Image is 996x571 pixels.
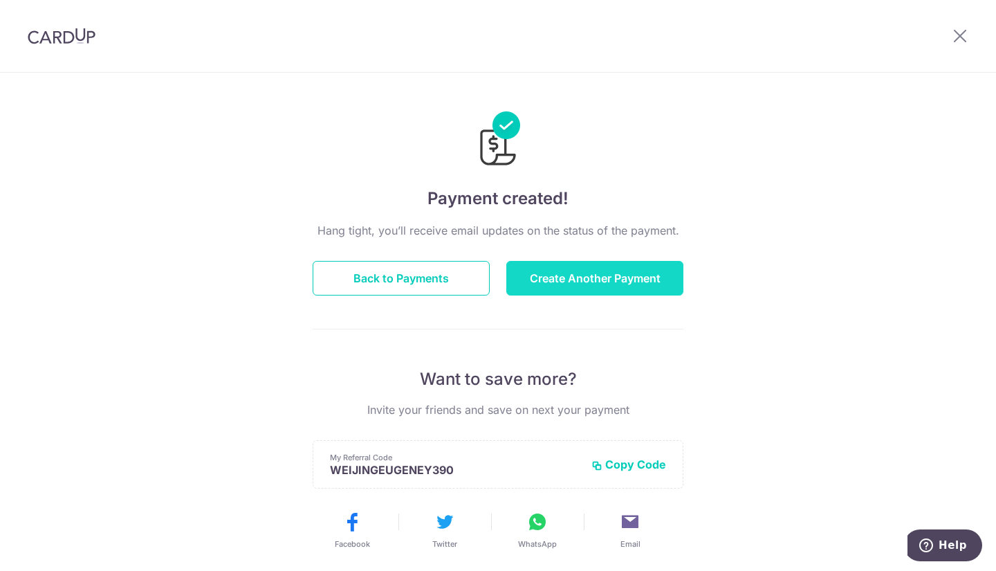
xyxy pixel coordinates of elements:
button: Email [589,511,671,550]
iframe: Opens a widget where you can find more information [907,529,982,564]
span: WhatsApp [518,538,557,550]
p: Want to save more? [313,368,683,390]
img: Payments [476,111,520,170]
button: Copy Code [591,457,666,471]
h4: Payment created! [313,186,683,211]
img: CardUp [28,28,95,44]
p: My Referral Code [330,452,580,463]
p: WEIJINGEUGENEY390 [330,463,580,477]
button: WhatsApp [497,511,578,550]
button: Create Another Payment [506,261,683,296]
button: Facebook [311,511,393,550]
p: Hang tight, you’ll receive email updates on the status of the payment. [313,222,683,239]
p: Invite your friends and save on next your payment [313,401,683,418]
span: Facebook [335,538,370,550]
button: Twitter [404,511,486,550]
span: Email [620,538,640,550]
button: Back to Payments [313,261,490,296]
span: Twitter [432,538,457,550]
